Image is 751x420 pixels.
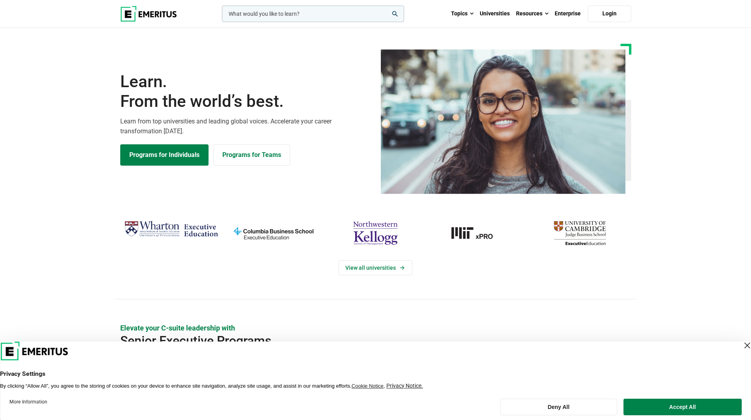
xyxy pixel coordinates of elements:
[430,218,525,248] a: MIT-xPRO
[124,218,218,241] img: Wharton Executive Education
[381,49,626,194] img: Learn from the world's best
[120,116,371,136] p: Learn from top universities and leading global voices. Accelerate your career transformation [DATE].
[222,6,404,22] input: woocommerce-product-search-field-0
[226,218,321,248] img: columbia-business-school
[328,218,423,248] img: northwestern-kellogg
[120,144,209,166] a: Explore Programs
[213,144,290,166] a: Explore for Business
[120,72,371,112] h1: Learn.
[588,6,631,22] a: Login
[533,218,627,248] img: cambridge-judge-business-school
[120,323,631,333] p: Elevate your C-suite leadership with
[120,91,371,111] span: From the world’s best.
[339,260,412,275] a: View Universities
[120,333,580,349] h2: Senior Executive Programs
[430,218,525,248] img: MIT xPRO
